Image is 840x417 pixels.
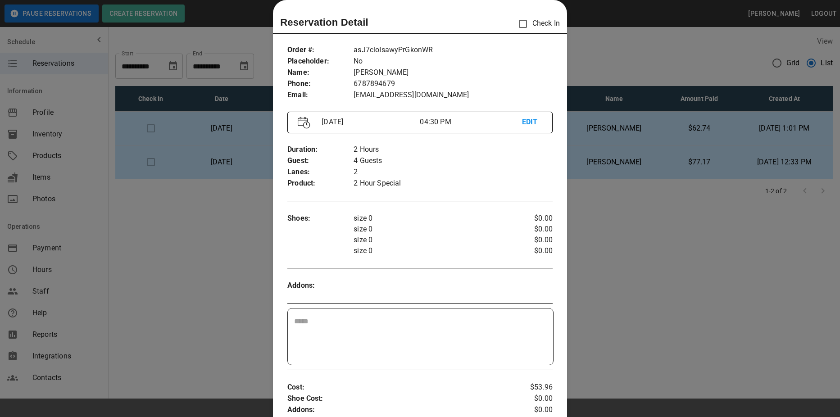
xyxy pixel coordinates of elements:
[287,45,354,56] p: Order # :
[318,117,420,127] p: [DATE]
[287,280,354,291] p: Addons :
[287,90,354,101] p: Email :
[287,67,354,78] p: Name :
[354,155,553,167] p: 4 Guests
[287,155,354,167] p: Guest :
[287,393,509,404] p: Shoe Cost :
[354,45,553,56] p: asJ7cloIsawyPrGkonWR
[287,78,354,90] p: Phone :
[354,235,508,245] p: size 0
[354,167,553,178] p: 2
[509,213,553,224] p: $0.00
[509,235,553,245] p: $0.00
[509,245,553,256] p: $0.00
[354,245,508,256] p: size 0
[287,382,509,393] p: Cost :
[354,224,508,235] p: size 0
[509,224,553,235] p: $0.00
[420,117,522,127] p: 04:30 PM
[354,90,553,101] p: [EMAIL_ADDRESS][DOMAIN_NAME]
[287,167,354,178] p: Lanes :
[354,144,553,155] p: 2 Hours
[509,404,553,416] p: $0.00
[287,404,509,416] p: Addons :
[354,178,553,189] p: 2 Hour Special
[287,56,354,67] p: Placeholder :
[354,67,553,78] p: [PERSON_NAME]
[354,56,553,67] p: No
[287,213,354,224] p: Shoes :
[513,14,560,33] p: Check In
[522,117,542,128] p: EDIT
[287,178,354,189] p: Product :
[287,144,354,155] p: Duration :
[280,15,368,30] p: Reservation Detail
[354,213,508,224] p: size 0
[354,78,553,90] p: 6787894679
[298,117,310,129] img: Vector
[509,382,553,393] p: $53.96
[509,393,553,404] p: $0.00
